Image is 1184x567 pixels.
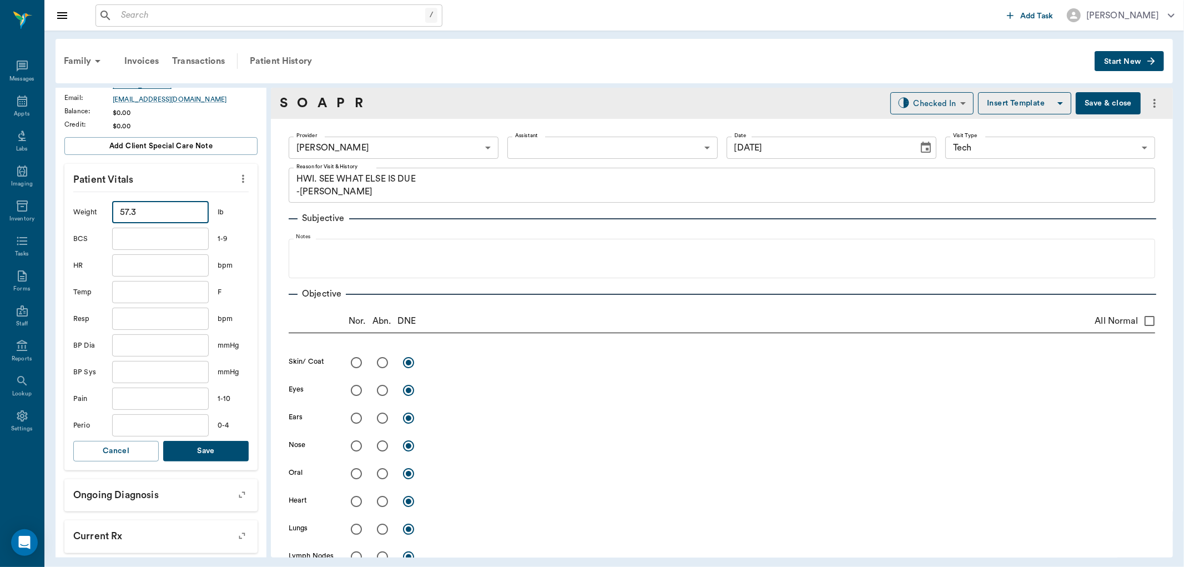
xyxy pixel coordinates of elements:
span: All Normal [1095,314,1138,328]
label: Assistant [515,132,538,139]
label: Skin/ Coat [289,357,324,367]
div: Email : [64,93,113,103]
div: Imaging [11,180,33,188]
div: Pain [73,394,103,404]
div: Appts [14,110,29,118]
div: Credit : [64,119,113,129]
div: $0.00 [113,108,258,118]
button: Cancel [73,441,159,461]
div: / [425,8,437,23]
span: Add client Special Care Note [109,140,213,152]
p: Subjective [298,212,349,225]
button: [PERSON_NAME] [1058,5,1183,26]
button: more [1145,94,1164,113]
label: Oral [289,468,303,478]
label: Eyes [289,384,304,394]
div: 1-9 [218,234,249,244]
div: mmHg [218,340,249,351]
div: Tasks [15,250,29,258]
div: bpm [218,260,249,271]
div: Temp [73,287,103,298]
div: Settings [11,425,33,433]
div: Reports [12,355,32,363]
div: Lookup [12,390,32,398]
div: Messages [9,75,35,83]
div: Perio [73,420,103,431]
textarea: HWI. SEE WHAT ELSE IS DUE -[PERSON_NAME] [296,173,1147,198]
p: Abn. [372,314,391,328]
button: Save & close [1076,92,1141,114]
a: R [355,93,363,113]
a: P [336,93,345,113]
div: Forms [13,285,30,293]
label: Lymph Nodes [289,551,334,561]
div: Family [57,48,111,74]
div: [PERSON_NAME] [1086,9,1159,22]
div: 1-10 [218,394,249,404]
button: Start New [1095,51,1164,72]
button: Add Task [1002,5,1058,26]
div: F [218,287,249,298]
label: Visit Type [953,132,978,139]
a: O [297,93,308,113]
div: Balance : [64,106,113,116]
div: Resp [73,314,103,324]
div: BCS [73,234,103,244]
p: Ongoing diagnosis [64,479,258,507]
div: Staff [16,320,28,328]
p: Patient Vitals [64,164,258,192]
label: Nose [289,440,305,450]
div: Checked In [914,97,956,110]
label: Reason for Visit & History [296,163,357,170]
div: $0.00 [113,121,258,131]
label: Ears [289,412,303,422]
div: [PERSON_NAME] [289,137,498,159]
button: Save [163,441,249,461]
div: mmHg [218,367,249,378]
button: more [234,169,252,188]
a: A [318,93,327,113]
a: Invoices [118,48,165,74]
input: MM/DD/YYYY [727,137,911,159]
p: Nor. [349,314,366,328]
button: Choose date, selected date is Aug 13, 2025 [915,137,937,159]
label: Date [734,132,746,139]
div: Labs [16,145,28,153]
button: Add client Special Care Note [64,137,258,155]
div: 0-4 [218,420,249,431]
input: Search [117,8,425,23]
div: HR [73,260,103,271]
label: Heart [289,495,308,505]
p: Objective [298,287,346,300]
a: S [280,93,288,113]
p: Current Rx [64,520,258,548]
div: BP Dia [73,340,103,351]
div: Weight [73,207,103,218]
div: BP Sys [73,367,103,378]
div: Inventory [9,215,34,223]
button: Close drawer [51,4,73,27]
div: Open Intercom Messenger [11,529,38,556]
label: Notes [296,233,311,241]
label: Lungs [289,523,308,533]
a: Patient History [243,48,319,74]
p: DNE [397,314,416,328]
div: lb [218,207,249,218]
a: Transactions [165,48,231,74]
div: Tech [945,137,1155,159]
label: Provider [296,132,317,139]
button: Insert Template [978,92,1071,114]
div: bpm [218,314,249,324]
a: [EMAIL_ADDRESS][DOMAIN_NAME] [113,94,258,104]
